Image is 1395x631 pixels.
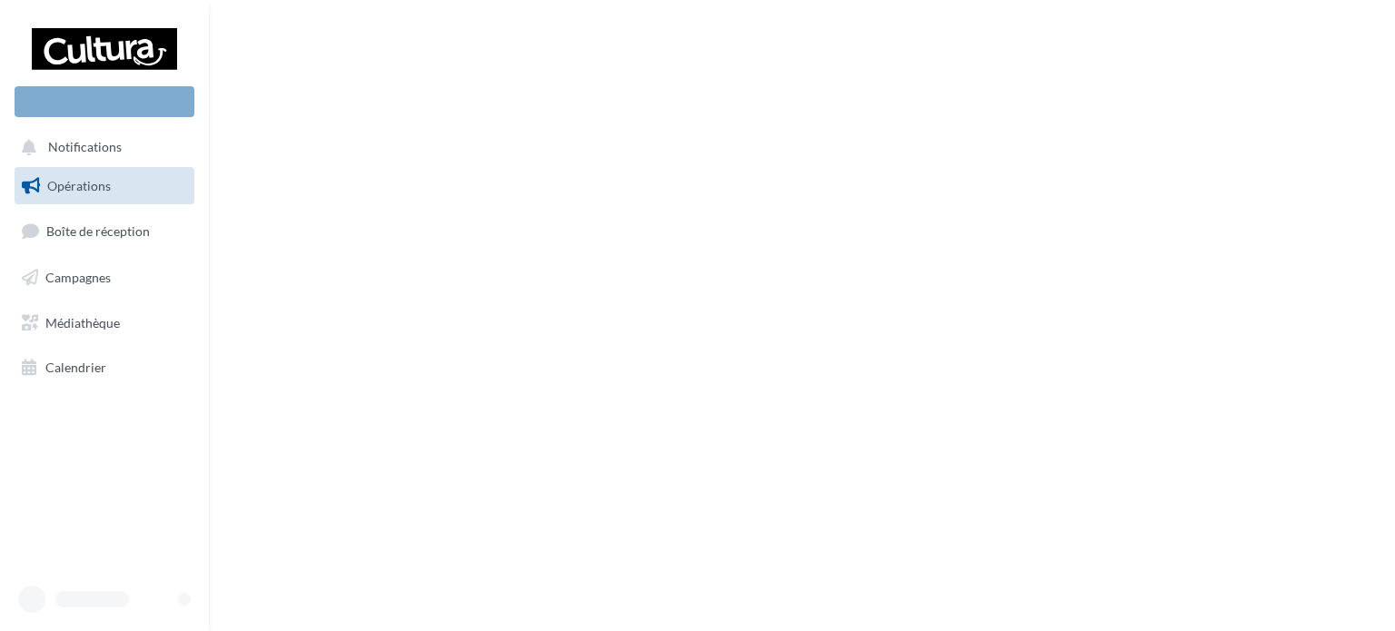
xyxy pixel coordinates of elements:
a: Calendrier [11,349,198,387]
span: Campagnes [45,270,111,285]
a: Médiathèque [11,304,198,342]
span: Opérations [47,178,111,193]
span: Boîte de réception [46,223,150,239]
a: Opérations [11,167,198,205]
a: Campagnes [11,259,198,297]
div: Nouvelle campagne [15,86,194,117]
span: Calendrier [45,360,106,375]
a: Boîte de réception [11,212,198,251]
span: Médiathèque [45,314,120,330]
span: Notifications [48,140,122,155]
